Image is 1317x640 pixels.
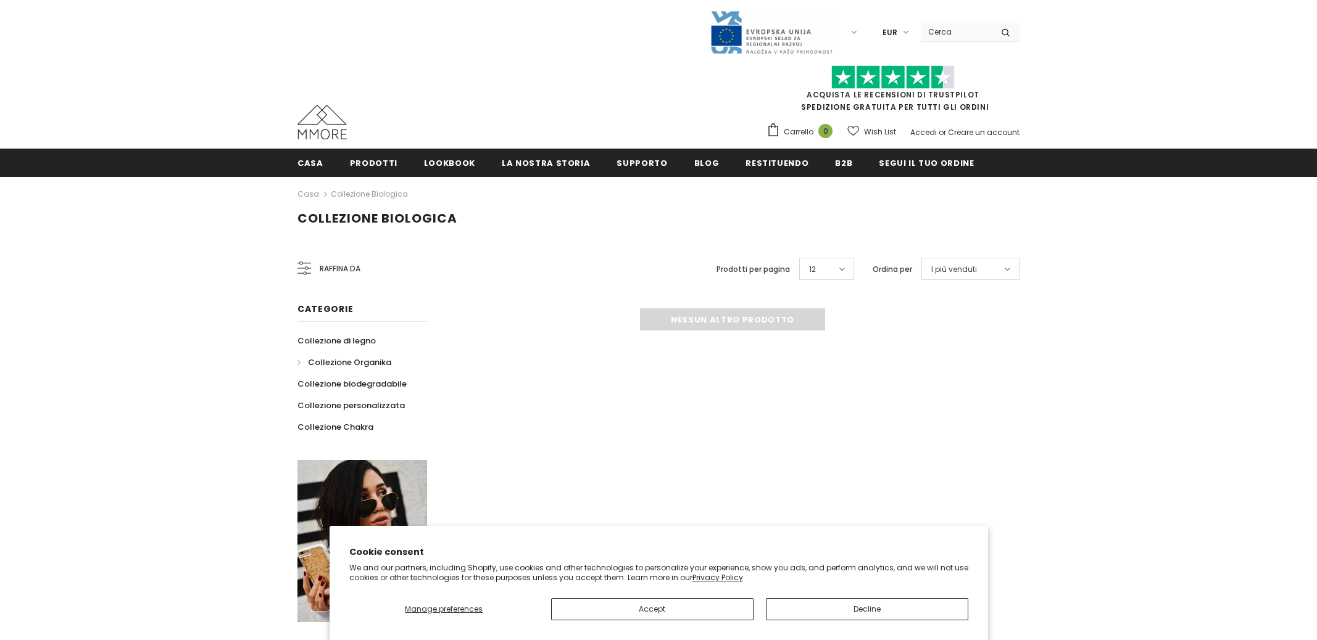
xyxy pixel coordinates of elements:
a: Casa [297,149,323,176]
a: Collezione personalizzata [297,395,405,416]
span: Collezione biodegradabile [297,378,407,390]
a: Collezione di legno [297,330,376,351]
button: Decline [766,598,968,620]
a: Restituendo [746,149,808,176]
span: I più venduti [931,263,977,276]
a: Collezione biodegradabile [297,373,407,395]
a: Carrello 0 [767,123,839,141]
a: Acquista le recensioni di TrustPilot [807,89,979,100]
span: B2B [835,157,852,169]
span: Blog [694,157,720,169]
span: or [939,127,946,137]
a: Javni Razpis [710,27,833,37]
img: Javni Razpis [710,10,833,55]
a: Creare un account [948,127,1020,137]
span: EUR [883,27,897,39]
label: Prodotti per pagina [717,263,790,276]
a: La nostra storia [502,149,590,176]
label: Ordina per [873,263,912,276]
img: Fidati di Pilot Stars [831,65,955,89]
span: supporto [617,157,667,169]
span: SPEDIZIONE GRATUITA PER TUTTI GLI ORDINI [767,71,1020,112]
span: Raffina da [320,262,360,276]
p: We and our partners, including Shopify, use cookies and other technologies to personalize your ex... [349,563,968,582]
h2: Cookie consent [349,546,968,559]
a: Lookbook [424,149,475,176]
a: Collezione biologica [331,189,408,199]
button: Manage preferences [349,598,539,620]
span: Segui il tuo ordine [879,157,974,169]
img: Casi MMORE [297,105,347,139]
span: 12 [809,263,816,276]
span: Carrello [784,126,813,138]
a: Prodotti [350,149,397,176]
a: Wish List [847,121,896,142]
a: supporto [617,149,667,176]
span: Manage preferences [405,604,483,614]
span: Categorie [297,303,353,315]
a: Privacy Policy [692,572,743,583]
span: Collezione biologica [297,210,457,227]
input: Search Site [921,23,992,41]
span: Collezione Chakra [297,421,373,433]
span: 0 [818,124,833,138]
a: Blog [694,149,720,176]
a: Accedi [910,127,937,137]
span: Collezione di legno [297,335,376,347]
a: B2B [835,149,852,176]
button: Accept [551,598,754,620]
span: Restituendo [746,157,808,169]
span: Collezione personalizzata [297,400,405,411]
span: Wish List [864,126,896,138]
a: Collezione Chakra [297,416,373,438]
span: Prodotti [350,157,397,169]
a: Segui il tuo ordine [879,149,974,176]
span: Casa [297,157,323,169]
a: Collezione Organika [297,351,391,373]
a: Casa [297,187,319,202]
span: La nostra storia [502,157,590,169]
span: Collezione Organika [308,356,391,368]
span: Lookbook [424,157,475,169]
